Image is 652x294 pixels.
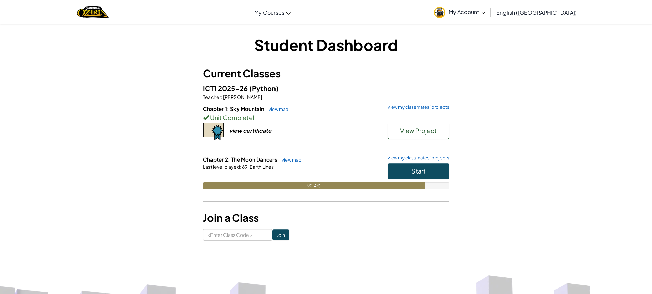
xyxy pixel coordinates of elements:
span: 69. [241,164,249,170]
a: view certificate [203,127,271,134]
a: Ozaria by CodeCombat logo [77,5,109,19]
img: Home [77,5,109,19]
a: view map [278,157,302,163]
button: Start [388,163,449,179]
span: English ([GEOGRAPHIC_DATA]) [496,9,577,16]
a: view map [265,106,289,112]
span: (Python) [249,84,279,92]
h3: Current Classes [203,66,449,81]
button: View Project [388,123,449,139]
span: Unit Complete [209,114,253,122]
span: Teacher [203,94,221,100]
img: certificate-icon.png [203,123,224,140]
span: [PERSON_NAME] [222,94,262,100]
a: view my classmates' projects [384,156,449,160]
a: view my classmates' projects [384,105,449,110]
div: 90.4% [203,182,426,189]
span: My Courses [254,9,284,16]
a: My Courses [251,3,294,22]
input: Join [272,229,289,240]
span: Chapter 1: Sky Mountain [203,105,265,112]
a: My Account [431,1,489,23]
input: <Enter Class Code> [203,229,272,241]
span: Last level played [203,164,240,170]
a: English ([GEOGRAPHIC_DATA]) [493,3,580,22]
span: : [221,94,222,100]
span: ICT1 2025-26 [203,84,249,92]
span: Chapter 2: The Moon Dancers [203,156,278,163]
span: My Account [449,8,485,15]
h1: Student Dashboard [203,34,449,55]
span: Earth Lines [249,164,274,170]
span: Start [411,167,426,175]
span: View Project [400,127,437,135]
span: : [240,164,241,170]
img: avatar [434,7,445,18]
div: view certificate [229,127,271,134]
h3: Join a Class [203,210,449,226]
span: ! [253,114,254,122]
